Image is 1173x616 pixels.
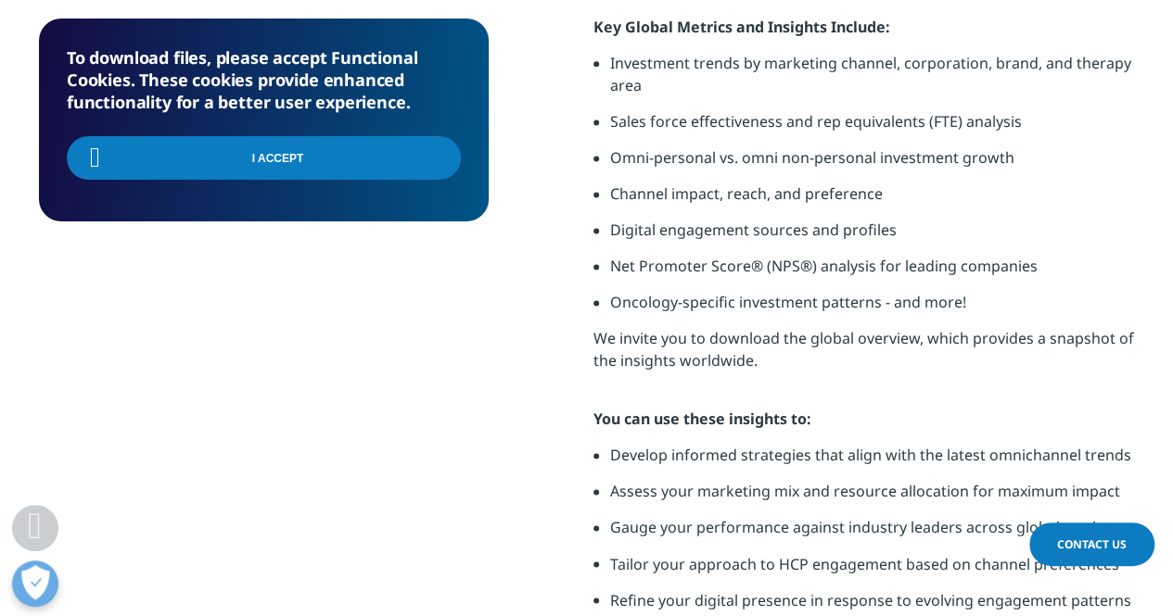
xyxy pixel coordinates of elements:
h5: To download files, please accept Functional Cookies. These cookies provide enhanced functionality... [67,46,461,113]
li: Net Promoter Score® (NPS®) analysis for leading companies [610,255,1134,291]
li: Channel impact, reach, and preference [610,182,1134,219]
span: Contact Us [1057,536,1127,552]
li: Oncology-specific investment patterns - and more! [610,291,1134,327]
li: Omni-personal vs. omni non-personal investment growth [610,146,1134,182]
strong: Key Global Metrics and Insights Include: [593,17,890,37]
li: Sales force effectiveness and rep equivalents (FTE) analysis [610,110,1134,146]
input: I Accept [67,136,461,180]
li: Tailor your approach to HCP engagement based on channel preferences [610,552,1134,588]
li: Assess your marketing mix and resource allocation for maximum impact [610,480,1134,516]
li: Gauge your performance against industry leaders across global markets [610,516,1134,552]
p: We invite you to download the global overview, which provides a snapshot of the insights worldwide. [593,327,1134,385]
a: Contact Us [1029,522,1154,566]
li: Digital engagement sources and profiles [610,219,1134,255]
strong: You can use these insights to: [593,409,811,429]
button: Open Preferences [12,560,58,607]
li: Investment trends by marketing channel, corporation, brand, and therapy area [610,52,1134,110]
li: Develop informed strategies that align with the latest omnichannel trends [610,444,1134,480]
